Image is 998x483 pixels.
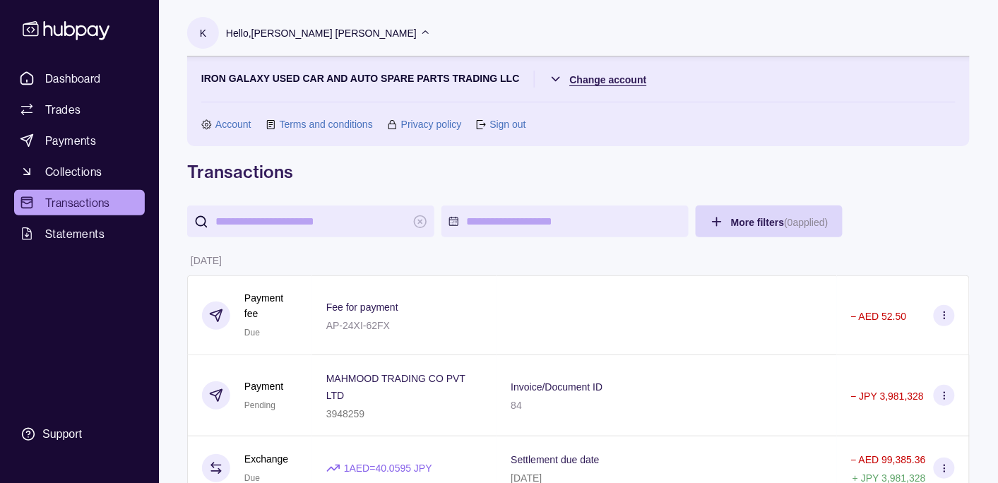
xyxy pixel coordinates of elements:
[489,117,525,132] a: Sign out
[244,378,283,394] p: Payment
[45,101,81,118] span: Trades
[511,400,522,411] p: 84
[244,473,260,483] span: Due
[187,160,970,183] h1: Transactions
[45,194,110,211] span: Transactions
[851,454,926,465] p: − AED 99,385.36
[731,217,828,228] span: More filters
[784,217,828,228] p: ( 0 applied)
[696,205,843,237] button: More filters(0applied)
[326,408,365,419] p: 3948259
[244,328,260,338] span: Due
[42,427,82,442] div: Support
[45,163,102,180] span: Collections
[326,302,398,313] p: Fee for payment
[549,71,647,88] button: Change account
[14,221,145,246] a: Statements
[244,290,298,321] p: Payment fee
[45,70,101,87] span: Dashboard
[851,390,925,402] p: − JPY 3,981,328
[344,460,432,476] p: 1 AED = 40.0595 JPY
[326,373,465,401] p: MAHMOOD TRADING CO PVT LTD
[14,66,145,91] a: Dashboard
[45,132,96,149] span: Payments
[570,74,647,85] span: Change account
[511,381,602,393] p: Invoice/Document ID
[326,320,390,331] p: AP-24XI-62FX
[244,451,288,467] p: Exchange
[244,400,275,410] span: Pending
[200,25,206,41] p: K
[14,97,145,122] a: Trades
[851,311,907,322] p: − AED 52.50
[201,71,520,88] p: IRON GALAXY USED CAR AND AUTO SPARE PARTS TRADING LLC
[280,117,373,132] a: Terms and conditions
[191,255,222,266] p: [DATE]
[226,25,417,41] p: Hello, [PERSON_NAME] [PERSON_NAME]
[401,117,462,132] a: Privacy policy
[14,190,145,215] a: Transactions
[14,159,145,184] a: Collections
[215,117,251,132] a: Account
[14,128,145,153] a: Payments
[14,419,145,449] a: Support
[215,205,406,237] input: search
[45,225,105,242] span: Statements
[511,454,599,465] p: Settlement due date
